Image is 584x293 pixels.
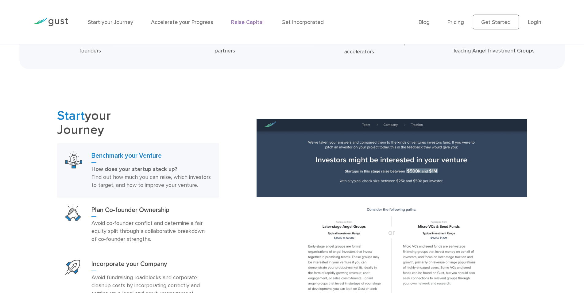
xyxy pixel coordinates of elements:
[419,19,430,25] a: Blog
[528,19,541,25] a: Login
[473,15,519,29] a: Get Started
[57,143,219,198] a: Benchmark Your VentureBenchmark your VentureHow does your startup stack up? Find out how much you...
[444,38,544,56] div: Apply to more than 750 of the world’s leading Angel Investment Groups
[91,174,211,188] span: Find out how much you can raise, which investors to target, and how to improve your venture.
[231,19,264,25] a: Raise Capital
[447,19,464,25] a: Pricing
[174,38,275,56] div: Leverage a network of powerful partners
[91,219,211,243] p: Avoid co-founder conflict and determine a fair equity split through a collaborative breakdown of ...
[57,198,219,252] a: Plan Co Founder OwnershipPlan Co-founder OwnershipAvoid co-founder conflict and determine a fair ...
[88,19,133,25] a: Start your Journey
[91,206,211,217] h3: Plan Co-founder Ownership
[91,166,177,172] strong: How does your startup stack up?
[151,19,213,25] a: Accelerate your Progress
[65,260,80,275] img: Start Your Company
[65,206,81,221] img: Plan Co Founder Ownership
[57,108,85,123] span: Start
[65,152,82,168] img: Benchmark Your Venture
[91,152,211,163] h3: Benchmark your Venture
[57,109,219,137] h2: your Journey
[309,39,409,56] div: Match with over 300 of the world’s top accelerators
[40,38,140,56] div: Join a community of over 800,000 founders
[91,260,211,271] h3: Incorporate your Company
[281,19,324,25] a: Get Incorporated
[34,18,68,26] img: Gust Logo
